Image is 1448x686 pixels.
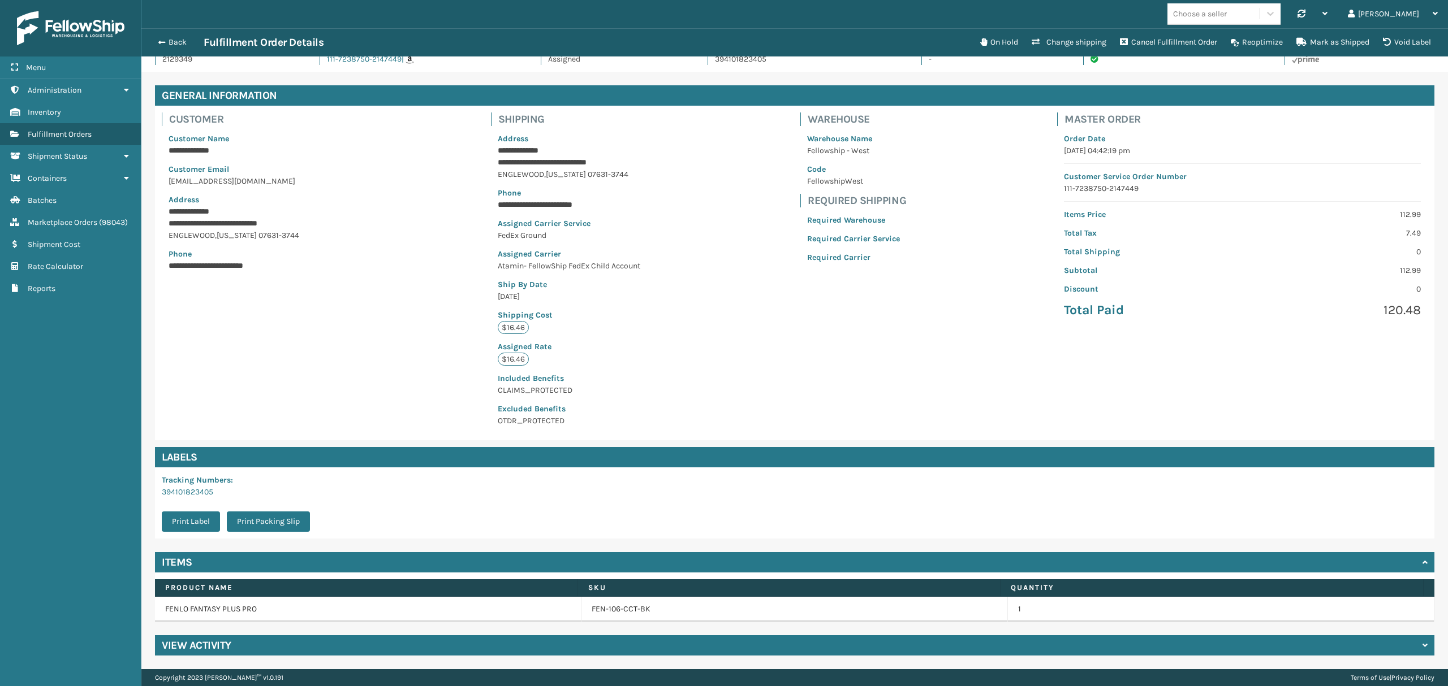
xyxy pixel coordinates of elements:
[165,583,567,593] label: Product Name
[1064,145,1421,157] p: [DATE] 04:42:19 pm
[498,170,544,179] span: ENGLEWOOD
[1025,31,1113,54] button: Change shipping
[1008,597,1434,622] td: 1
[402,54,413,64] a: |
[808,112,907,126] h4: Warehouse
[929,53,1063,65] p: -
[1064,133,1421,145] p: Order Date
[1064,171,1421,183] p: Customer Service Order Number
[215,231,217,240] span: ,
[227,511,310,532] button: Print Packing Slip
[1173,8,1227,20] div: Choose a seller
[544,170,546,179] span: ,
[808,194,907,207] h4: Required Shipping
[588,583,990,593] label: SKU
[498,260,643,272] p: Atamin- FellowShip FedEx Child Account
[498,341,643,353] p: Assigned Rate
[155,447,1434,467] h4: Labels
[1064,302,1235,319] p: Total Paid
[1064,246,1235,258] p: Total Shipping
[162,511,220,532] button: Print Label
[498,372,643,395] span: CLAIMS_PROTECTED
[1064,209,1235,220] p: Items Price
[1249,302,1421,319] p: 120.48
[169,195,199,205] span: Address
[155,85,1434,106] h4: General Information
[1064,183,1421,194] p: 111-7238750-2147449
[217,231,257,240] span: [US_STATE]
[99,218,128,227] span: ( 98043 )
[1249,227,1421,239] p: 7.49
[1113,31,1224,54] button: Cancel Fulfillment Order
[1011,583,1413,593] label: Quantity
[1249,283,1421,295] p: 0
[1376,31,1438,54] button: Void Label
[1249,209,1421,220] p: 112.99
[1351,669,1434,686] div: |
[807,163,900,175] p: Code
[1064,227,1235,239] p: Total Tax
[498,134,528,144] span: Address
[498,321,529,334] p: $16.46
[807,233,900,245] p: Required Carrier Service
[498,290,643,302] p: [DATE]
[327,54,402,64] a: 111-7238750-2147449
[204,36,324,49] h3: Fulfillment Order Details
[169,231,215,240] span: ENGLEWOOD
[169,133,334,145] p: Customer Name
[28,107,61,117] span: Inventory
[28,129,92,139] span: Fulfillment Orders
[162,639,231,652] h4: View Activity
[162,487,213,497] a: 394101823405
[169,112,341,126] h4: Customer
[498,372,643,384] p: Included Benefits
[498,112,650,126] h4: Shipping
[807,251,900,263] p: Required Carrier
[28,240,80,249] span: Shipment Cost
[1296,38,1307,46] i: Mark as Shipped
[402,54,404,64] span: |
[1231,39,1239,47] i: Reoptimize
[1224,31,1290,54] button: Reoptimize
[548,53,687,65] p: Assigned
[1249,264,1421,276] p: 112.99
[1120,38,1128,46] i: Cancel Fulfillment Order
[1065,112,1428,126] h4: Master Order
[169,175,334,187] p: [EMAIL_ADDRESS][DOMAIN_NAME]
[28,196,57,205] span: Batches
[155,669,283,686] p: Copyright 2023 [PERSON_NAME]™ v 1.0.191
[162,53,299,65] p: 2129349
[26,63,46,72] span: Menu
[1383,38,1391,46] i: VOIDLABEL
[162,475,233,485] span: Tracking Numbers :
[592,603,650,615] a: FEN-106-CCT-BK
[546,170,586,179] span: [US_STATE]
[1351,674,1390,681] a: Terms of Use
[152,37,204,47] button: Back
[1064,264,1235,276] p: Subtotal
[807,145,900,157] p: Fellowship - West
[498,229,643,241] p: FedEx Ground
[807,214,900,226] p: Required Warehouse
[588,170,628,179] span: 07631-3744
[169,248,334,260] p: Phone
[258,231,299,240] span: 07631-3744
[498,279,643,290] p: Ship By Date
[162,555,192,569] h4: Items
[1391,674,1434,681] a: Privacy Policy
[169,163,334,175] p: Customer Email
[155,597,581,622] td: FENLO FANTASY PLUS PRO
[28,262,83,271] span: Rate Calculator
[807,133,900,145] p: Warehouse Name
[807,175,900,187] p: FellowshipWest
[715,53,900,65] p: 394101823405
[498,218,643,229] p: Assigned Carrier Service
[28,85,81,95] span: Administration
[980,38,987,46] i: On Hold
[1064,283,1235,295] p: Discount
[28,173,67,183] span: Containers
[28,151,87,161] span: Shipment Status
[498,403,643,426] span: OTDR_PROTECTED
[498,353,529,366] p: $16.46
[498,248,643,260] p: Assigned Carrier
